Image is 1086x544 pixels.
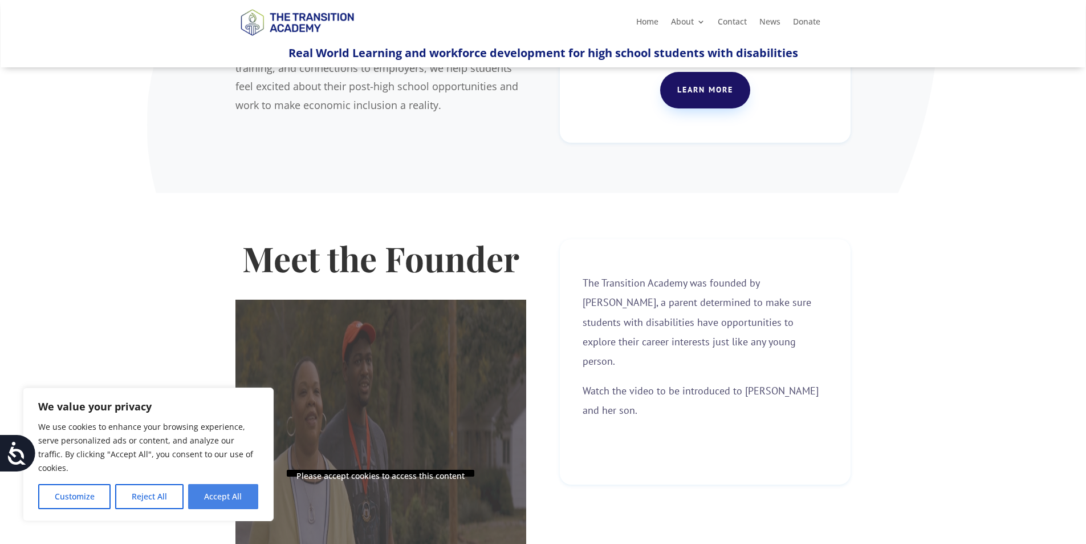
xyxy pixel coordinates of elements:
[188,484,258,509] button: Accept All
[38,400,258,413] p: We value your privacy
[235,34,359,45] a: Logo-Noticias
[636,18,658,30] a: Home
[287,470,474,477] p: Please accept cookies to access this content
[671,18,705,30] a: About
[583,384,819,417] span: Watch the video to be introduced to [PERSON_NAME] and her son.
[660,72,750,108] a: Learn more
[793,18,820,30] a: Donate
[288,45,798,61] span: Real World Learning and workforce development for high school students with disabilities
[242,235,519,281] strong: Meet the Founder
[38,420,258,475] p: We use cookies to enhance your browsing experience, serve personalized ads or content, and analyz...
[38,484,111,509] button: Customize
[235,2,359,42] img: TTA Brand_TTA Primary Logo_Horizontal_Light BG
[115,484,183,509] button: Reject All
[759,18,780,30] a: News
[718,18,747,30] a: Contact
[583,273,828,381] p: The Transition Academy was founded by [PERSON_NAME], a parent determined to make sure students wi...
